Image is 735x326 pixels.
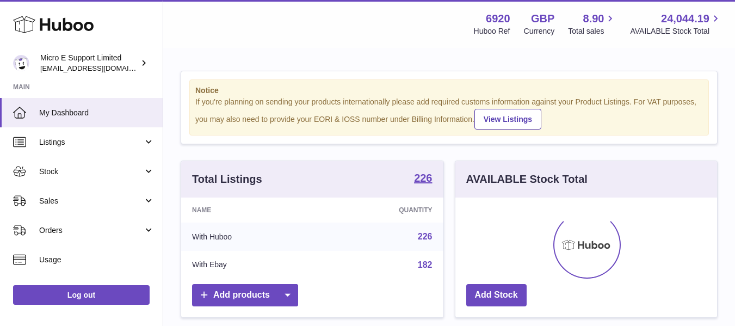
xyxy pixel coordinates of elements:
[583,11,604,26] span: 8.90
[195,97,703,130] div: If you're planning on sending your products internationally please add required customs informati...
[466,172,588,187] h3: AVAILABLE Stock Total
[181,198,319,223] th: Name
[418,232,433,241] a: 226
[192,284,298,306] a: Add products
[319,198,443,223] th: Quantity
[39,137,143,147] span: Listings
[40,64,160,72] span: [EMAIL_ADDRESS][DOMAIN_NAME]
[630,11,722,36] a: 24,044.19 AVAILABLE Stock Total
[195,85,703,96] strong: Notice
[39,225,143,236] span: Orders
[661,11,709,26] span: 24,044.19
[192,172,262,187] h3: Total Listings
[181,223,319,251] td: With Huboo
[39,167,143,177] span: Stock
[39,196,143,206] span: Sales
[474,109,541,130] a: View Listings
[531,11,554,26] strong: GBP
[466,284,527,306] a: Add Stock
[13,55,29,71] img: contact@micropcsupport.com
[39,108,155,118] span: My Dashboard
[414,173,432,183] strong: 226
[524,26,555,36] div: Currency
[630,26,722,36] span: AVAILABLE Stock Total
[474,26,510,36] div: Huboo Ref
[181,251,319,279] td: With Ebay
[13,285,150,305] a: Log out
[568,11,616,36] a: 8.90 Total sales
[486,11,510,26] strong: 6920
[414,173,432,186] a: 226
[39,255,155,265] span: Usage
[40,53,138,73] div: Micro E Support Limited
[418,260,433,269] a: 182
[568,26,616,36] span: Total sales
